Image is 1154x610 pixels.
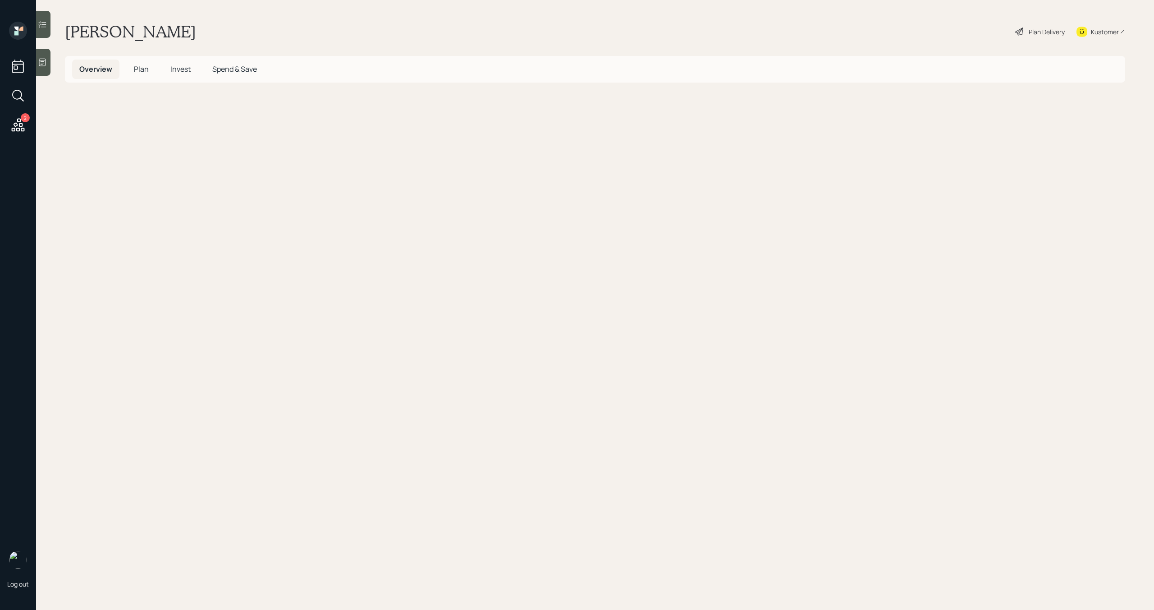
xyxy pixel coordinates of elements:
span: Overview [79,64,112,74]
div: Plan Delivery [1029,27,1065,37]
div: 2 [21,113,30,122]
span: Invest [170,64,191,74]
span: Plan [134,64,149,74]
div: Log out [7,580,29,588]
span: Spend & Save [212,64,257,74]
h1: [PERSON_NAME] [65,22,196,42]
div: Kustomer [1091,27,1119,37]
img: michael-russo-headshot.png [9,551,27,569]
